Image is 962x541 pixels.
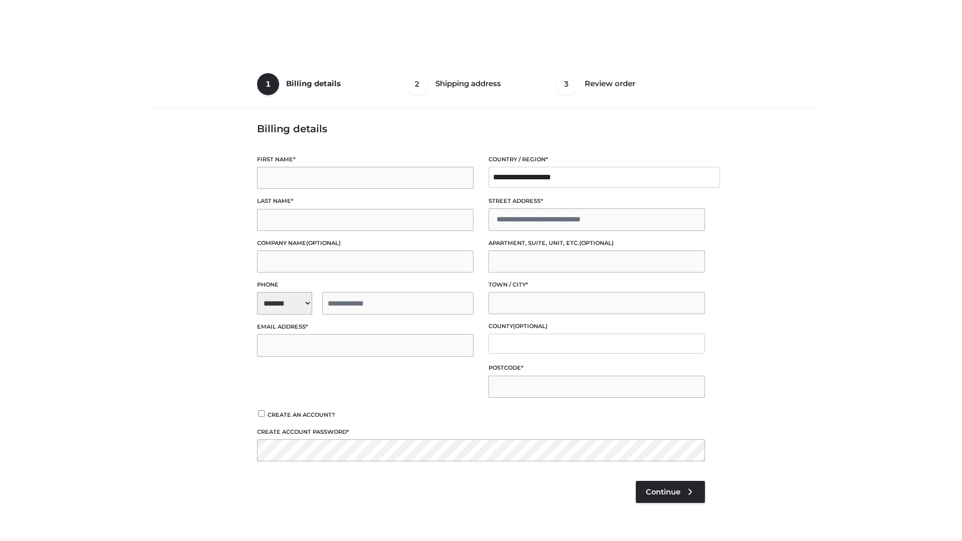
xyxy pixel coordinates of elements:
label: Street address [489,196,705,206]
span: Shipping address [435,79,501,88]
label: Phone [257,280,473,290]
span: 2 [406,73,428,95]
span: Review order [585,79,635,88]
span: Create an account? [268,411,335,418]
span: Continue [646,487,680,496]
label: Create account password [257,427,705,437]
span: (optional) [306,239,341,246]
a: Continue [636,481,705,503]
label: Apartment, suite, unit, etc. [489,238,705,248]
h3: Billing details [257,123,705,135]
label: Company name [257,238,473,248]
input: Create an account? [257,410,266,417]
label: Last name [257,196,473,206]
label: Email address [257,322,473,332]
span: 1 [257,73,279,95]
label: Postcode [489,363,705,373]
span: 3 [556,73,578,95]
label: Town / City [489,280,705,290]
span: (optional) [579,239,614,246]
label: County [489,322,705,331]
span: Billing details [286,79,341,88]
label: First name [257,155,473,164]
span: (optional) [513,323,548,330]
label: Country / Region [489,155,705,164]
